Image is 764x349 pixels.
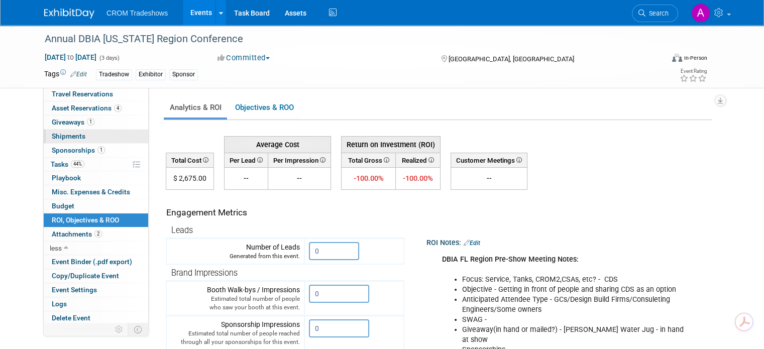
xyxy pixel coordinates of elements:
div: ROI Notes: [426,235,717,248]
img: Format-Inperson.png [672,54,682,62]
span: -100.00% [403,174,433,183]
div: Generated from this event. [171,252,300,261]
a: Logs [44,297,148,311]
a: Copy/Duplicate Event [44,269,148,283]
span: Brand Impressions [171,268,238,278]
span: Misc. Expenses & Credits [52,188,130,196]
a: Edit [464,240,480,247]
div: In-Person [684,54,707,62]
a: Asset Reservations4 [44,101,148,115]
span: ROI, Objectives & ROO [52,216,119,224]
span: 4 [114,104,122,112]
div: Event Format [609,52,707,67]
th: Per Lead [225,153,268,167]
span: Copy/Duplicate Event [52,272,119,280]
img: ExhibitDay [44,9,94,19]
a: Giveaways1 [44,115,148,129]
span: Event Binder (.pdf export) [52,258,132,266]
div: Sponsor [169,69,198,80]
span: to [66,53,75,61]
div: Tradeshow [96,69,132,80]
a: Search [632,5,678,22]
a: Shipments [44,130,148,143]
span: 1 [97,146,105,154]
span: Leads [171,225,193,235]
a: Budget [44,199,148,213]
span: Asset Reservations [52,104,122,112]
div: Exhibitor [136,69,166,80]
li: Giveaway(in hand or mailed?) - [PERSON_NAME] Water Jug - in hand at show [462,325,692,345]
th: Average Cost [225,136,331,153]
a: Misc. Expenses & Credits [44,185,148,199]
div: Event Rating [680,69,707,74]
span: [DATE] [DATE] [44,53,97,62]
th: Total Gross [342,153,396,167]
a: Edit [70,71,87,78]
span: Attachments [52,230,102,238]
span: Delete Event [52,314,90,322]
span: -- [244,174,249,182]
span: 44% [71,160,84,168]
span: Tasks [51,160,84,168]
li: Objective - Getting in front of people and sharing CDS as an option [462,285,692,295]
a: Event Binder (.pdf export) [44,255,148,269]
span: Logs [52,300,67,308]
th: Realized [395,153,440,167]
img: Alicia Walker [691,4,710,23]
span: Search [645,10,669,17]
div: Booth Walk-bys / Impressions [171,285,300,312]
span: Event Settings [52,286,97,294]
div: -- [455,173,523,183]
span: Shipments [52,132,85,140]
div: Estimated total number of people reached through all your sponsorships for this event. [171,329,300,346]
div: Annual DBIA [US_STATE] Region Conference [41,30,651,48]
td: Tags [44,69,87,80]
a: ROI, Objectives & ROO [44,213,148,227]
b: DBIA FL Region Pre-Show Meeting Notes: [442,255,579,274]
span: 1 [87,118,94,126]
span: -100.00% [353,174,383,183]
button: Committed [214,53,274,63]
span: [GEOGRAPHIC_DATA], [GEOGRAPHIC_DATA] [449,55,574,63]
span: Budget [52,202,74,210]
th: Customer Meetings [451,153,527,167]
a: Travel Reservations [44,87,148,101]
a: Delete Event [44,311,148,325]
span: (3 days) [98,55,120,61]
span: -- [297,174,302,182]
span: Giveaways [52,118,94,126]
td: $ 2,675.00 [166,168,214,190]
a: Event Settings [44,283,148,297]
span: less [50,244,62,252]
div: Sponsorship Impressions [171,319,300,346]
th: Return on Investment (ROI) [342,136,441,153]
a: Attachments2 [44,227,148,241]
span: 2 [94,230,102,238]
a: Sponsorships1 [44,144,148,157]
li: Focus: Service, Tanks, CROM2,CSAs, etc? - CDS [462,275,692,285]
span: Sponsorships [52,146,105,154]
a: Tasks44% [44,158,148,171]
span: Travel Reservations [52,90,113,98]
th: Per Impression [268,153,331,167]
a: Analytics & ROI [164,98,227,118]
li: SWAG - [462,315,692,325]
span: Playbook [52,174,81,182]
div: Engagement Metrics [166,206,400,219]
span: CROM Tradeshows [106,9,168,17]
th: Total Cost [166,153,214,167]
div: Number of Leads [171,242,300,261]
td: Toggle Event Tabs [128,323,149,336]
a: Objectives & ROO [229,98,299,118]
a: Playbook [44,171,148,185]
li: Anticipated Attendee Type - GCs/Design Build Firms/Consuleting Engineers/Some owners [462,295,692,315]
a: less [44,242,148,255]
div: Estimated total number of people who saw your booth at this event. [171,295,300,312]
td: Personalize Event Tab Strip [111,323,128,336]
